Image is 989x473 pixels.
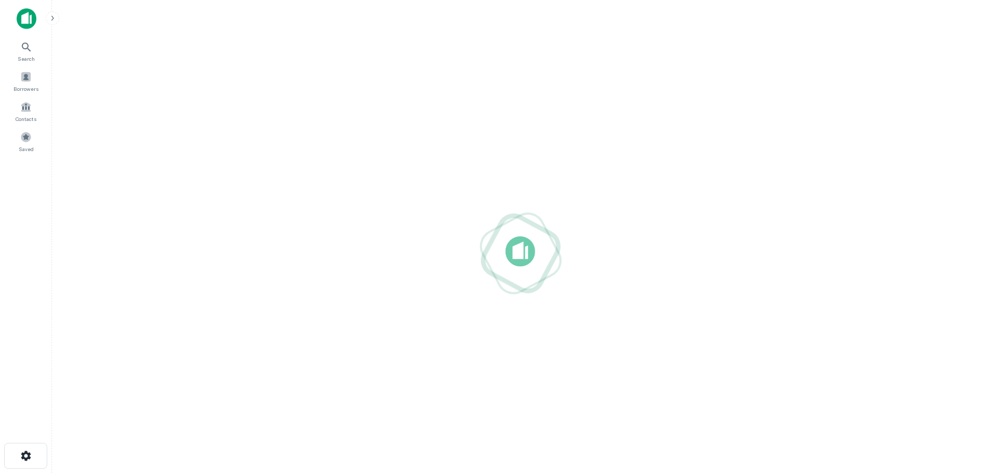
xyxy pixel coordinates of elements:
span: Borrowers [13,85,38,93]
img: capitalize-icon.png [17,8,36,29]
span: Saved [19,145,34,153]
span: Contacts [16,115,36,123]
iframe: Chat Widget [937,357,989,407]
a: Contacts [3,97,49,125]
a: Saved [3,127,49,155]
a: Search [3,37,49,65]
span: Search [18,55,35,63]
a: Borrowers [3,67,49,95]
